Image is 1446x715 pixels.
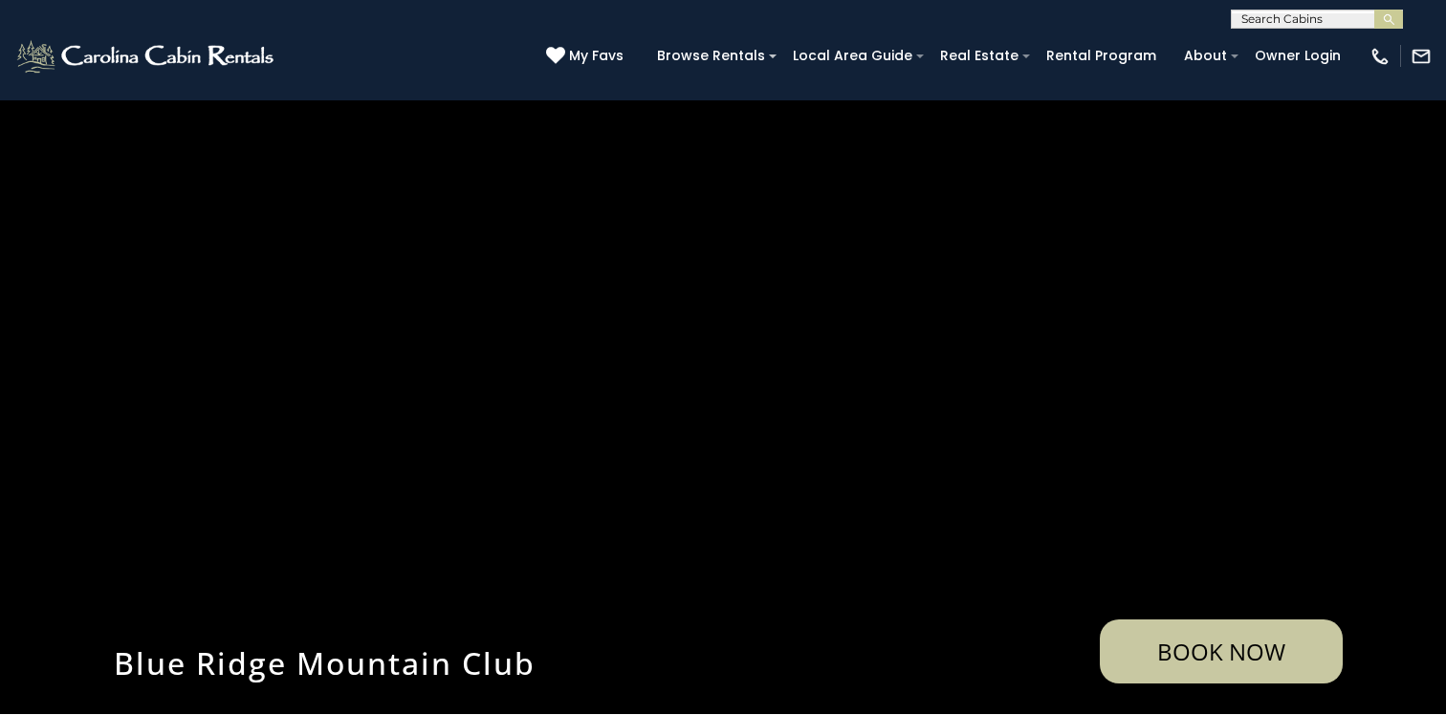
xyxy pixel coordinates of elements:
a: Local Area Guide [783,41,922,71]
a: Book Now [1100,619,1343,683]
a: My Favs [546,46,628,67]
a: About [1174,41,1237,71]
a: Browse Rentals [647,41,775,71]
img: mail-regular-white.png [1411,46,1432,67]
img: White-1-2.png [14,37,279,76]
h1: Blue Ridge Mountain Club [99,642,788,683]
span: My Favs [569,46,624,66]
a: Owner Login [1245,41,1350,71]
a: Real Estate [931,41,1028,71]
a: Rental Program [1037,41,1166,71]
img: phone-regular-white.png [1369,46,1391,67]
